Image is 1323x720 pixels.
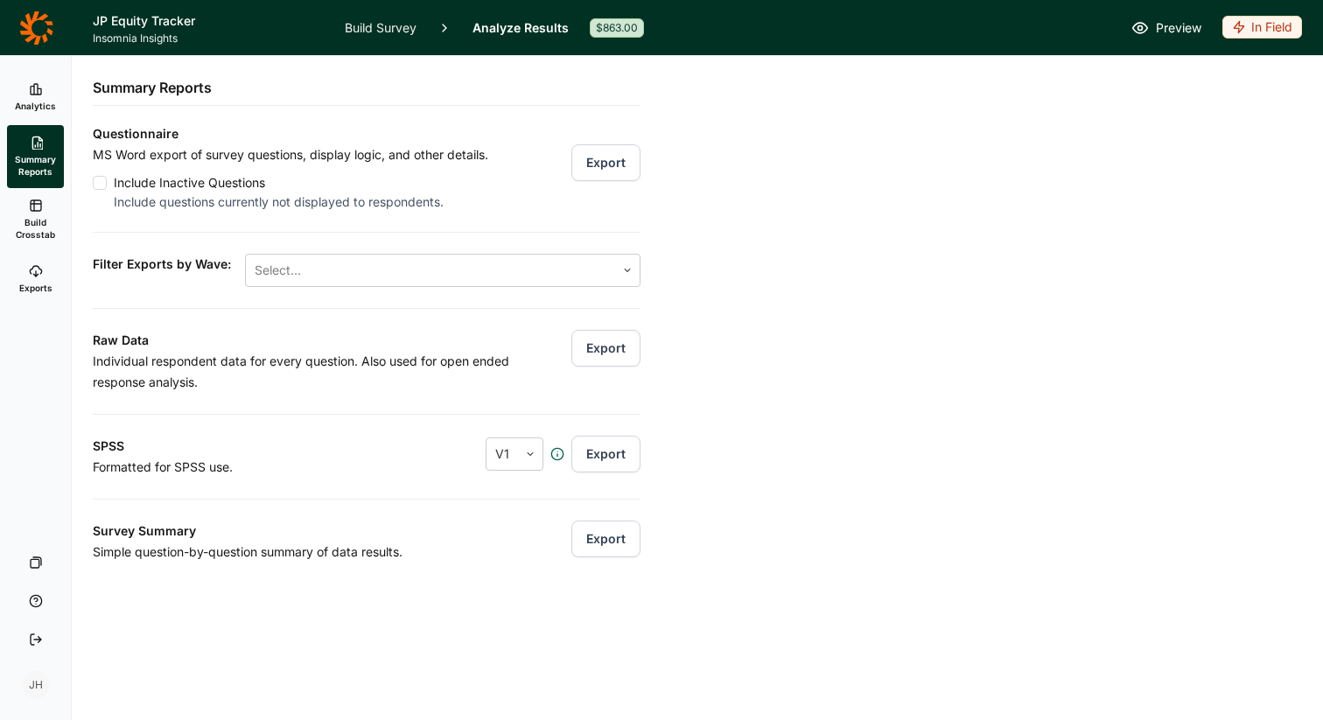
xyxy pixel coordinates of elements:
[15,100,56,112] span: Analytics
[571,521,640,557] button: Export
[571,330,640,367] button: Export
[19,282,52,294] span: Exports
[93,31,324,45] span: Insomnia Insights
[93,542,532,563] p: Simple question-by-question summary of data results.
[1222,16,1302,38] div: In Field
[93,254,231,287] span: Filter Exports by Wave:
[22,671,50,699] div: JH
[93,77,212,98] h2: Summary Reports
[114,193,488,211] div: Include questions currently not displayed to respondents.
[93,436,392,457] h3: SPSS
[1156,17,1201,38] span: Preview
[93,123,640,144] h3: Questionnaire
[7,125,64,188] a: Summary Reports
[93,351,511,393] p: Individual respondent data for every question. Also used for open ended response analysis.
[93,521,532,542] h3: Survey Summary
[14,216,57,241] span: Build Crosstab
[14,153,57,178] span: Summary Reports
[93,10,324,31] h1: JP Equity Tracker
[590,18,644,38] div: $863.00
[571,436,640,472] button: Export
[1222,16,1302,40] button: In Field
[7,188,64,251] a: Build Crosstab
[93,144,488,165] p: MS Word export of survey questions, display logic, and other details.
[1131,17,1201,38] a: Preview
[114,172,488,193] div: Include Inactive Questions
[93,457,392,478] p: Formatted for SPSS use.
[93,330,511,351] h3: Raw Data
[7,251,64,307] a: Exports
[7,69,64,125] a: Analytics
[571,144,640,181] button: Export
